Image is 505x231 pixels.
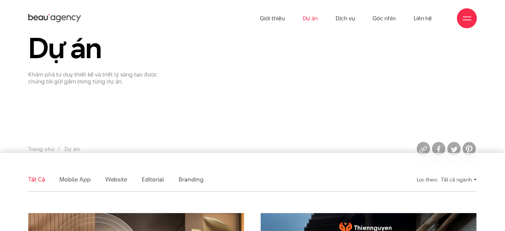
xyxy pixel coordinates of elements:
[142,175,164,183] a: Editorial
[28,33,171,63] h1: Dự án
[28,71,171,85] p: Khám phá tư duy thiết kế và triết lý sáng tạo được chúng tôi gửi gắm trong từng dự án.
[59,175,90,183] a: Mobile app
[105,175,127,183] a: Website
[417,174,438,185] div: Lọc theo:
[28,175,45,183] a: Tất cả
[441,174,477,185] div: Tất cả ngành
[179,175,203,183] a: Branding
[28,145,54,153] a: Trang chủ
